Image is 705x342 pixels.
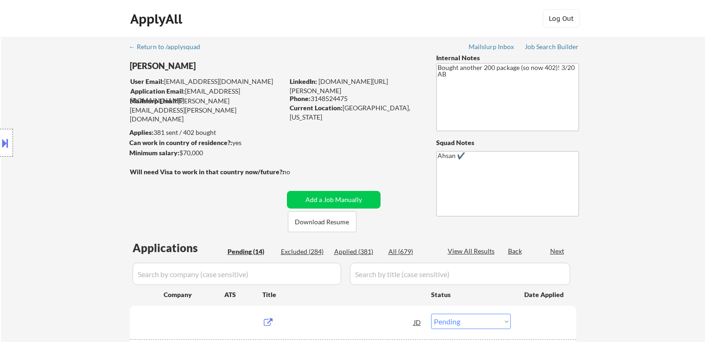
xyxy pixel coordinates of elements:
[283,167,309,177] div: no
[290,104,343,112] strong: Current Location:
[129,148,284,158] div: $70,000
[469,43,515,52] a: Mailslurp Inbox
[290,95,311,102] strong: Phone:
[262,290,422,299] div: Title
[525,44,579,50] div: Job Search Builder
[130,87,284,105] div: [EMAIL_ADDRESS][DOMAIN_NAME]
[448,247,497,256] div: View All Results
[413,314,422,330] div: JD
[129,139,232,146] strong: Can work in country of residence?:
[543,9,580,28] button: Log Out
[290,94,421,103] div: 3148524475
[290,77,388,95] a: [DOMAIN_NAME][URL][PERSON_NAME]
[469,44,515,50] div: Mailslurp Inbox
[133,263,341,285] input: Search by company (case sensitive)
[129,138,281,147] div: yes
[133,242,224,253] div: Applications
[164,290,224,299] div: Company
[228,247,274,256] div: Pending (14)
[130,60,320,72] div: [PERSON_NAME]
[525,43,579,52] a: Job Search Builder
[288,211,356,232] button: Download Resume
[436,53,579,63] div: Internal Notes
[130,11,185,27] div: ApplyAll
[508,247,523,256] div: Back
[130,77,284,86] div: [EMAIL_ADDRESS][DOMAIN_NAME]
[290,103,421,121] div: [GEOGRAPHIC_DATA], [US_STATE]
[224,290,262,299] div: ATS
[130,96,284,124] div: [PERSON_NAME][EMAIL_ADDRESS][PERSON_NAME][DOMAIN_NAME]
[388,247,435,256] div: All (679)
[281,247,327,256] div: Excluded (284)
[129,44,209,50] div: ← Return to /applysquad
[436,138,579,147] div: Squad Notes
[129,128,284,137] div: 381 sent / 402 bought
[550,247,565,256] div: Next
[290,77,317,85] strong: LinkedIn:
[431,286,511,303] div: Status
[129,43,209,52] a: ← Return to /applysquad
[287,191,381,209] button: Add a Job Manually
[524,290,565,299] div: Date Applied
[334,247,381,256] div: Applied (381)
[130,168,284,176] strong: Will need Visa to work in that country now/future?:
[350,263,570,285] input: Search by title (case sensitive)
